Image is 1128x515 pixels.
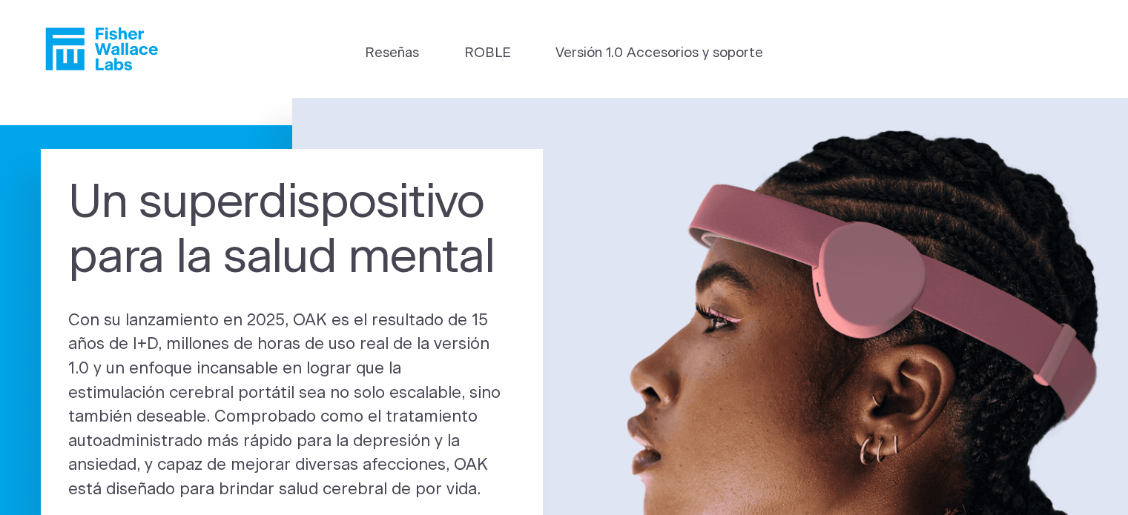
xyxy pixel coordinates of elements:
a: Fisher Wallace [45,27,158,70]
a: Reseñas [365,43,419,64]
font: ROBLE [464,46,511,60]
font: Versión 1.0 Accesorios y soporte [555,46,763,60]
a: ROBLE [464,43,511,64]
font: Reseñas [365,46,419,60]
a: Versión 1.0 Accesorios y soporte [555,43,763,64]
font: Con su lanzamiento en 2025, OAK es el resultado de 15 años de I+D, millones de horas de uso real ... [68,313,501,497]
font: Un superdispositivo para la salud mental [68,179,494,282]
